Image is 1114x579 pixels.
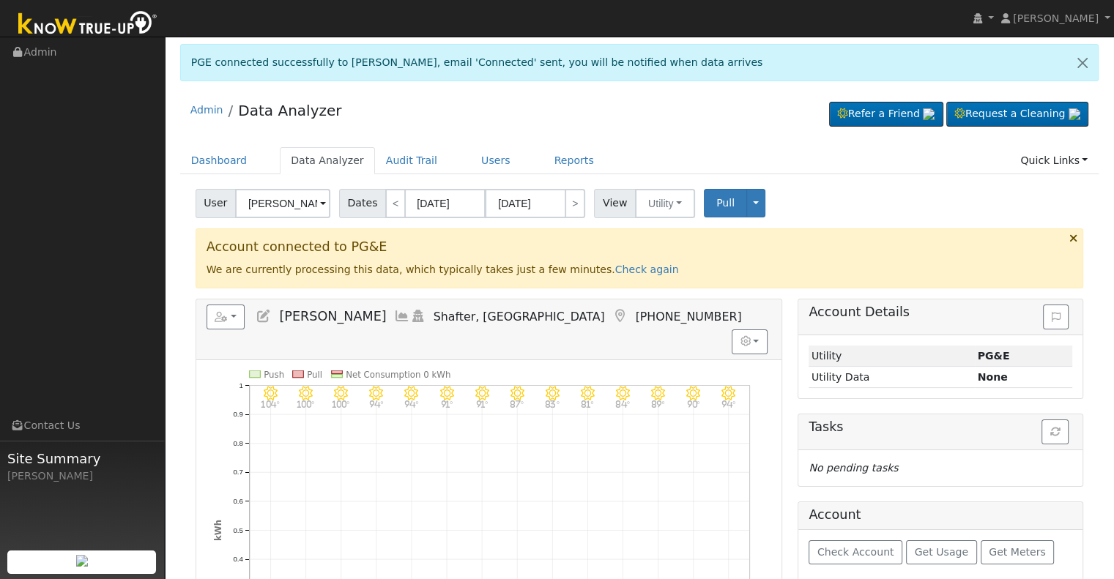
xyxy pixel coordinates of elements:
[540,400,565,408] p: 83°
[207,239,1073,255] h3: Account connected to PG&E
[651,386,665,400] i: 9/13 - Clear
[1013,12,1099,24] span: [PERSON_NAME]
[339,189,386,218] span: Dates
[1041,419,1069,444] button: Refresh
[410,309,426,324] a: Login As (last Never)
[906,540,977,565] button: Get Usage
[258,400,283,408] p: 104°
[238,102,341,119] a: Data Analyzer
[385,189,406,218] a: <
[369,386,383,400] i: 9/05 - Clear
[233,555,243,563] text: 0.4
[981,540,1055,565] button: Get Meters
[256,309,272,324] a: Edit User (37123)
[989,546,1046,558] span: Get Meters
[346,369,450,379] text: Net Consumption 0 kWh
[817,546,894,558] span: Check Account
[280,147,375,174] a: Data Analyzer
[1067,45,1098,81] a: Close
[581,386,595,400] i: 9/11 - MostlyClear
[7,449,157,468] span: Site Summary
[279,309,386,324] span: [PERSON_NAME]
[978,350,1010,362] strong: ID: 17289559, authorized: 09/16/25
[809,345,975,367] td: Utility
[978,371,1008,383] strong: None
[809,419,1072,435] h5: Tasks
[434,310,605,324] span: Shafter, [GEOGRAPHIC_DATA]
[264,386,278,400] i: 9/02 - Clear
[334,386,348,400] i: 9/04 - Clear
[293,400,318,408] p: 100°
[233,526,243,534] text: 0.5
[233,410,243,418] text: 0.9
[809,462,898,474] i: No pending tasks
[809,540,902,565] button: Check Account
[399,400,424,408] p: 94°
[716,400,741,408] p: 94°
[180,147,259,174] a: Dashboard
[645,400,670,408] p: 89°
[809,367,975,388] td: Utility Data
[809,507,861,522] h5: Account
[686,386,700,400] i: 9/14 - Clear
[1043,305,1069,329] button: Issue History
[716,197,735,209] span: Pull
[375,147,448,174] a: Audit Trail
[923,108,935,120] img: retrieve
[190,104,223,116] a: Admin
[470,147,521,174] a: Users
[7,468,157,484] div: [PERSON_NAME]
[505,400,530,408] p: 87°
[809,305,1072,320] h5: Account Details
[475,386,489,400] i: 9/08 - Clear
[233,468,243,476] text: 0.7
[704,189,747,217] button: Pull
[915,546,968,558] span: Get Usage
[180,44,1099,81] div: PGE connected successfully to [PERSON_NAME], email 'Connected' sent, you will be notified when da...
[635,189,695,218] button: Utility
[615,264,679,275] a: Check again
[616,386,630,400] i: 9/12 - Clear
[594,189,636,218] span: View
[575,400,600,408] p: 81°
[196,189,236,218] span: User
[233,497,243,505] text: 0.6
[235,189,330,218] input: Select a User
[196,228,1084,288] div: We are currently processing this data, which typically takes just a few minutes.
[612,309,628,324] a: Map
[239,381,242,389] text: 1
[434,400,459,408] p: 91°
[829,102,943,127] a: Refer a Friend
[233,438,243,447] text: 0.8
[681,400,706,408] p: 90°
[264,369,284,379] text: Push
[546,386,560,400] i: 9/10 - Clear
[212,520,223,541] text: kWh
[543,147,605,174] a: Reports
[1069,108,1080,120] img: retrieve
[439,386,453,400] i: 9/07 - Clear
[11,8,165,41] img: Know True-Up
[565,189,585,218] a: >
[610,400,635,408] p: 84°
[307,369,322,379] text: Pull
[364,400,389,408] p: 94°
[299,386,313,400] i: 9/03 - Clear
[404,386,418,400] i: 9/06 - Clear
[636,310,742,324] span: [PHONE_NUMBER]
[328,400,353,408] p: 100°
[1009,147,1099,174] a: Quick Links
[721,386,735,400] i: 9/15 - Clear
[469,400,494,408] p: 91°
[510,386,524,400] i: 9/09 - Clear
[76,555,88,567] img: retrieve
[394,309,410,324] a: Multi-Series Graph
[946,102,1088,127] a: Request a Cleaning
